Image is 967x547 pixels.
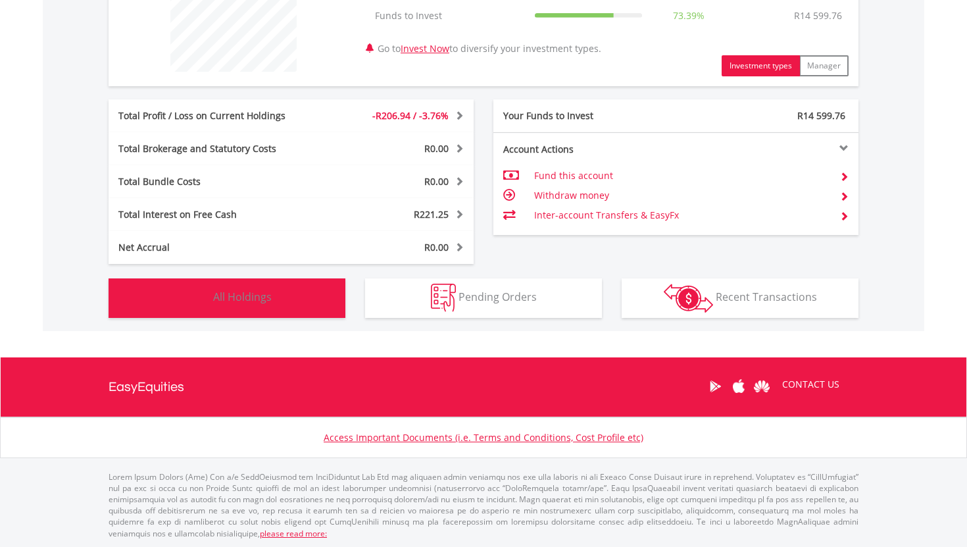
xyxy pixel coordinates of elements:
[534,166,830,186] td: Fund this account
[431,284,456,312] img: pending_instructions-wht.png
[797,109,845,122] span: R14 599.76
[799,55,849,76] button: Manager
[368,3,528,29] td: Funds to Invest
[109,241,322,254] div: Net Accrual
[664,284,713,313] img: transactions-zar-wht.png
[649,3,729,29] td: 73.39%
[109,357,184,417] a: EasyEquities
[182,284,211,312] img: holdings-wht.png
[365,278,602,318] button: Pending Orders
[213,290,272,304] span: All Holdings
[622,278,858,318] button: Recent Transactions
[534,205,830,225] td: Inter-account Transfers & EasyFx
[324,431,643,444] a: Access Important Documents (i.e. Terms and Conditions, Cost Profile etc)
[424,175,449,188] span: R0.00
[493,143,676,156] div: Account Actions
[109,208,322,221] div: Total Interest on Free Cash
[109,471,858,539] p: Lorem Ipsum Dolors (Ame) Con a/e SeddOeiusmod tem InciDiduntut Lab Etd mag aliquaen admin veniamq...
[787,3,849,29] td: R14 599.76
[424,142,449,155] span: R0.00
[534,186,830,205] td: Withdraw money
[109,278,345,318] button: All Holdings
[704,366,727,407] a: Google Play
[727,366,750,407] a: Apple
[372,109,449,122] span: -R206.94 / -3.76%
[109,175,322,188] div: Total Bundle Costs
[109,109,322,122] div: Total Profit / Loss on Current Holdings
[109,142,322,155] div: Total Brokerage and Statutory Costs
[722,55,800,76] button: Investment types
[414,208,449,221] span: R221.25
[401,42,449,55] a: Invest Now
[750,366,773,407] a: Huawei
[773,366,849,403] a: CONTACT US
[716,290,817,304] span: Recent Transactions
[260,528,327,539] a: please read more:
[424,241,449,253] span: R0.00
[459,290,537,304] span: Pending Orders
[493,109,676,122] div: Your Funds to Invest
